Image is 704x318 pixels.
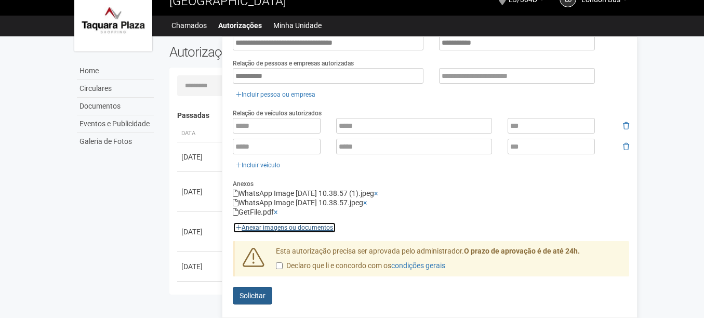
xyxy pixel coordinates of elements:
span: Solicitar [240,291,265,300]
div: [DATE] [181,227,220,237]
div: [DATE] [181,261,220,272]
a: Home [77,62,154,80]
i: Remover [623,122,629,129]
a: × [374,189,378,197]
strong: O prazo de aprovação é de até 24h. [464,247,580,255]
div: WhatsApp Image [DATE] 10.38.57 (1).jpeg [233,189,629,198]
a: Chamados [171,18,207,33]
button: Solicitar [233,287,272,304]
a: Anexar imagens ou documentos [233,222,336,233]
a: Minha Unidade [273,18,322,33]
a: Circulares [77,80,154,98]
h2: Autorizações [169,44,392,60]
a: Autorizações [218,18,262,33]
a: Incluir pessoa ou empresa [233,89,318,100]
div: Esta autorização precisa ser aprovada pelo administrador. [268,246,630,276]
label: Relação de veículos autorizados [233,109,322,118]
label: Anexos [233,179,254,189]
a: condições gerais [391,261,445,270]
i: Remover [623,143,629,150]
a: × [274,208,277,216]
input: Declaro que li e concordo com oscondições gerais [276,262,283,269]
div: GetFile.pdf [233,207,629,217]
div: [DATE] [181,187,220,197]
h4: Passadas [177,112,622,120]
label: Relação de pessoas e empresas autorizadas [233,59,354,68]
a: Eventos e Publicidade [77,115,154,133]
a: Documentos [77,98,154,115]
label: Declaro que li e concordo com os [276,261,445,271]
a: Incluir veículo [233,160,283,171]
a: × [363,198,367,207]
a: Galeria de Fotos [77,133,154,150]
div: [DATE] [181,152,220,162]
div: WhatsApp Image [DATE] 10.38.57.jpeg [233,198,629,207]
th: Data [177,125,224,142]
